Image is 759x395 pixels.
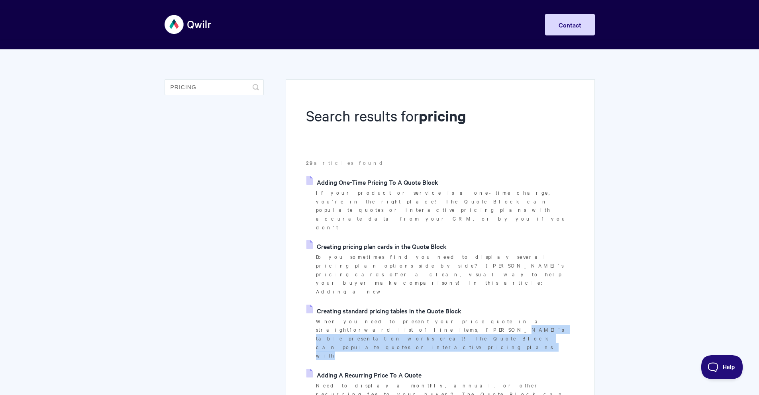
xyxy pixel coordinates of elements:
[165,79,264,95] input: Search
[316,252,574,296] p: Do you sometimes find you need to display several pricing plan options side by side? [PERSON_NAME...
[306,240,447,252] a: Creating pricing plan cards in the Quote Block
[701,355,743,379] iframe: Toggle Customer Support
[306,176,438,188] a: Adding One-Time Pricing To A Quote Block
[306,369,422,381] a: Adding A Recurring Price To A Quote
[316,317,574,360] p: When you need to present your price quote in a straightforward list of line items, [PERSON_NAME]'...
[316,188,574,232] p: If your product or service is a one-time charge, you're in the right place! The Quote Block can p...
[545,14,595,35] a: Contact
[306,305,461,317] a: Creating standard pricing tables in the Quote Block
[165,10,212,39] img: Qwilr Help Center
[306,106,574,140] h1: Search results for
[419,106,466,125] strong: pricing
[306,159,314,166] strong: 29
[306,158,574,167] p: articles found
